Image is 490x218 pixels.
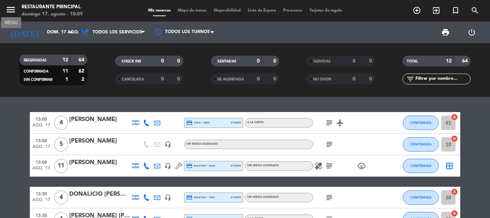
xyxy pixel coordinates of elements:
[217,78,244,81] span: RE AGENDADA
[24,59,47,62] span: RESERVADAS
[410,195,432,199] span: CONFIRMADA
[357,162,366,170] i: child_care
[62,69,68,74] strong: 11
[467,28,476,37] i: power_settings_new
[410,121,432,125] span: CONFIRMADA
[165,141,171,148] i: headset_mic
[410,142,432,146] span: CONFIRMADA
[279,9,306,13] span: Pre-acceso
[353,59,355,64] strong: 0
[471,6,479,15] i: search
[177,76,182,82] strong: 0
[145,9,174,13] span: Mis reservas
[410,164,432,168] span: CONFIRMADA
[69,115,130,124] div: [PERSON_NAME]
[54,116,68,130] span: 4
[314,162,323,170] i: healing
[32,144,50,153] span: ago. 17
[165,163,171,169] i: headset_mic
[458,22,485,43] div: LOG OUT
[32,123,50,131] span: ago. 17
[257,59,260,64] strong: 0
[441,28,450,37] span: print
[32,198,50,206] span: ago. 17
[161,59,164,64] strong: 0
[62,57,68,62] strong: 12
[369,76,373,82] strong: 0
[247,164,279,167] span: Sin menú asignado
[54,159,68,173] span: 11
[93,30,142,35] span: Todos los servicios
[403,116,439,130] button: CONFIRMADA
[32,136,50,144] span: 13:00
[210,9,244,13] span: Disponibilidad
[325,162,334,170] i: subject
[406,75,415,83] i: filter_list
[32,166,50,174] span: ago. 17
[257,76,260,82] strong: 0
[325,119,334,127] i: subject
[54,137,68,152] span: 5
[451,188,458,195] i: cancel
[5,4,16,15] i: menu
[369,59,373,64] strong: 0
[186,163,215,169] span: master * 3440
[32,158,50,166] span: 13:00
[174,9,210,13] span: Mapa de mesas
[5,4,16,18] button: menu
[231,120,241,125] span: stripe
[67,28,75,37] i: arrow_drop_down
[69,158,130,167] div: [PERSON_NAME]
[32,115,50,123] span: 13:00
[451,135,458,142] i: cancel
[325,193,334,202] i: subject
[244,9,279,13] span: Lista de Espera
[186,120,193,126] i: credit_card
[413,6,421,15] i: add_circle_outline
[247,121,264,124] span: A LA CARTA
[177,59,182,64] strong: 0
[186,194,215,201] span: master * 7981
[24,78,52,82] span: SIN CONFIRMAR
[313,60,331,63] span: SERVIDAS
[79,57,86,62] strong: 64
[54,190,68,205] span: 4
[22,4,83,11] div: Restaurante Principal
[336,119,344,127] i: airplanemode_active
[32,189,50,198] span: 13:30
[432,6,440,15] i: exit_to_app
[313,78,331,81] span: NO SHOW
[165,194,171,201] i: headset_mic
[273,76,278,82] strong: 0
[81,77,86,82] strong: 2
[22,11,83,18] div: domingo 17. agosto - 10:09
[231,163,241,168] span: stripe
[462,59,469,64] strong: 64
[65,77,68,82] strong: 1
[186,163,193,169] i: credit_card
[403,137,439,152] button: CONFIRMADA
[217,60,236,63] span: SENTADAS
[161,76,164,82] strong: 0
[69,190,130,199] div: DONALICIO [PERSON_NAME]
[69,136,130,146] div: [PERSON_NAME]
[403,159,439,173] button: CONFIRMADA
[1,19,21,25] div: MENU
[79,69,86,74] strong: 62
[186,143,218,145] span: Sin menú asignado
[5,24,43,40] i: [DATE]
[24,70,48,73] span: CONFIRMADA
[407,60,418,63] span: TOTAL
[445,162,454,170] i: border_all
[403,190,439,205] button: CONFIRMADA
[273,59,278,64] strong: 0
[122,60,141,63] span: CHECK INS
[306,9,346,13] span: Tarjetas de regalo
[186,120,209,126] span: visa * 4865
[247,196,279,199] span: Sin menú asignado
[415,75,470,83] input: Filtrar por nombre...
[451,6,460,15] i: turned_in_not
[122,78,144,81] span: CANCELADA
[451,210,458,217] i: cancel
[446,59,452,64] strong: 12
